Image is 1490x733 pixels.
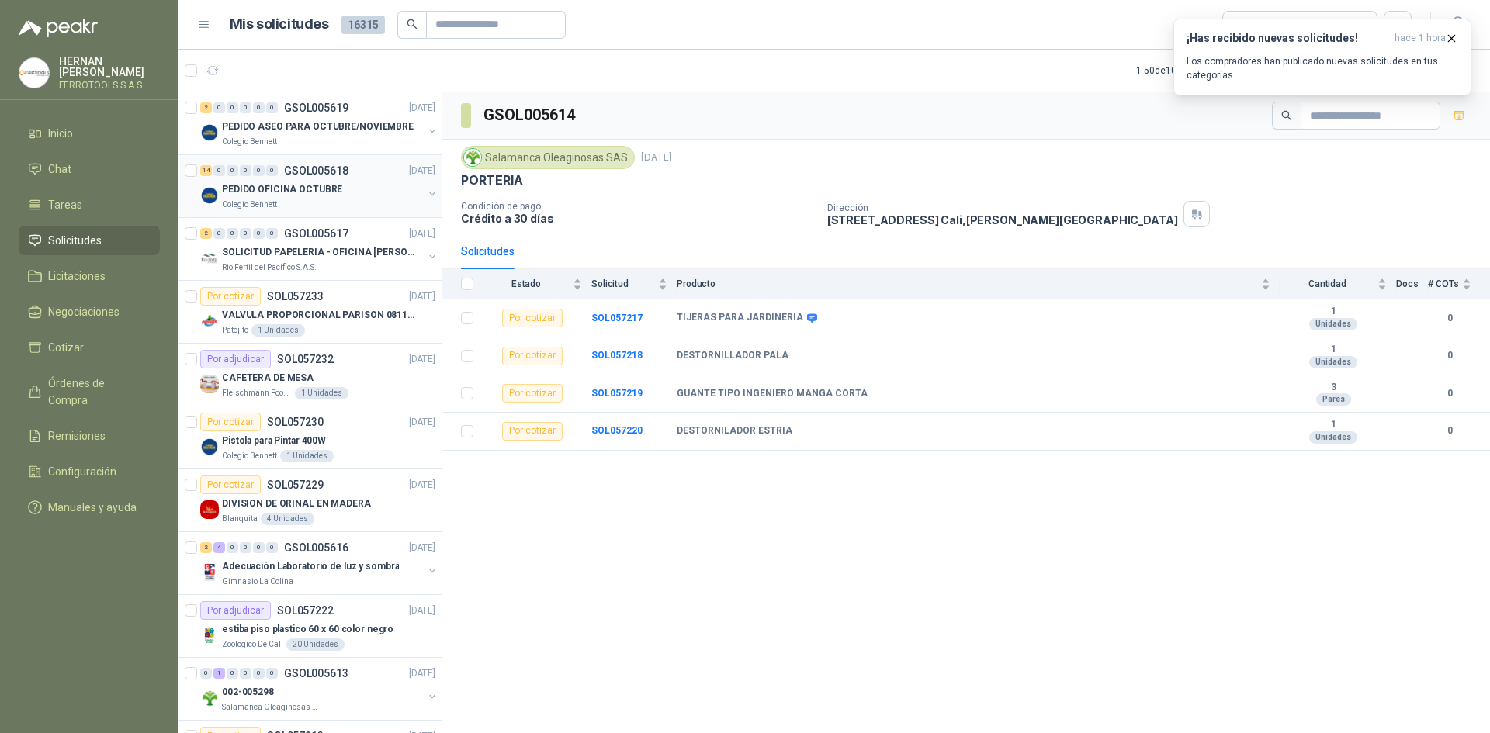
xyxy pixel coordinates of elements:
span: Estado [483,278,570,289]
h3: GSOL005614 [483,103,577,127]
div: 0 [240,228,251,239]
div: 0 [253,668,265,679]
p: FERROTOOLS S.A.S. [59,81,160,90]
img: Company Logo [200,375,219,393]
p: Crédito a 30 días [461,212,815,225]
img: Company Logo [200,500,219,519]
div: 0 [227,165,238,176]
a: 2 0 0 0 0 0 GSOL005617[DATE] Company LogoSOLICITUD PAPELERIA - OFICINA [PERSON_NAME]Rio Fertil de... [200,224,438,274]
span: search [407,19,418,29]
img: Logo peakr [19,19,98,37]
span: hace 1 hora [1395,32,1446,45]
a: Remisiones [19,421,160,451]
a: Tareas [19,190,160,220]
div: 0 [240,165,251,176]
div: Unidades [1309,356,1357,368]
div: Salamanca Oleaginosas SAS [461,146,635,169]
div: Por adjudicar [200,601,271,620]
p: [DATE] [409,352,435,367]
a: Órdenes de Compra [19,368,160,415]
a: Por cotizarSOL057229[DATE] Company LogoDIVISION DE ORINAL EN MADERABlanquita4 Unidades [178,469,442,532]
div: 0 [213,102,225,113]
p: CAFETERA DE MESA [222,371,314,386]
a: SOL057217 [591,313,643,323]
div: Unidades [1309,318,1357,330]
a: Manuales y ayuda [19,493,160,522]
span: Manuales y ayuda [48,499,137,516]
p: Zoologico De Cali [222,638,283,651]
a: Negociaciones [19,297,160,327]
b: TIJERAS PARA JARDINERIA [677,312,803,324]
div: 0 [266,228,278,239]
a: Chat [19,154,160,184]
span: Configuración [48,463,116,480]
p: [DATE] [409,289,435,304]
div: 0 [266,668,278,679]
div: 0 [240,542,251,553]
th: Cantidad [1280,269,1396,299]
p: GSOL005619 [284,102,348,113]
p: PORTERIA [461,172,523,188]
p: DIVISION DE ORINAL EN MADERA [222,496,371,511]
a: Licitaciones [19,261,160,291]
p: Adecuación Laboratorio de luz y sombra [222,559,399,574]
button: ¡Has recibido nuevas solicitudes!hace 1 hora Los compradores han publicado nuevas solicitudes en ... [1173,19,1471,95]
p: [DATE] [409,101,435,116]
div: Por cotizar [200,475,261,494]
div: Solicitudes [461,243,515,260]
a: 14 0 0 0 0 0 GSOL005618[DATE] Company LogoPEDIDO OFICINA OCTUBREColegio Bennett [200,161,438,211]
b: 1 [1280,344,1387,356]
div: 0 [227,668,238,679]
span: Cotizar [48,339,84,356]
div: 0 [227,542,238,553]
a: 2 4 0 0 0 0 GSOL005616[DATE] Company LogoAdecuación Laboratorio de luz y sombraGimnasio La Colina [200,538,438,588]
p: GSOL005613 [284,668,348,679]
span: Chat [48,161,71,178]
p: Pistola para Pintar 400W [222,434,326,448]
div: 0 [227,102,238,113]
a: Por adjudicarSOL057222[DATE] Company Logoestiba piso plastico 60 x 60 color negroZoologico De Cal... [178,595,442,658]
div: 0 [213,228,225,239]
img: Company Logo [464,149,481,166]
p: VALVULA PROPORCIONAL PARISON 0811404612 / 4WRPEH6C4 REXROTH [222,308,415,323]
div: Todas [1232,16,1265,33]
a: SOL057220 [591,425,643,436]
p: [DATE] [409,666,435,681]
div: Unidades [1309,431,1357,444]
img: Company Logo [200,186,219,205]
a: SOL057219 [591,388,643,399]
a: Por cotizarSOL057233[DATE] Company LogoVALVULA PROPORCIONAL PARISON 0811404612 / 4WRPEH6C4 REXROT... [178,281,442,344]
div: 0 [240,668,251,679]
p: 002-005298 [222,685,274,700]
p: SOL057233 [267,291,324,302]
div: Por cotizar [502,384,563,403]
p: SOLICITUD PAPELERIA - OFICINA [PERSON_NAME] [222,245,415,260]
span: Negociaciones [48,303,120,320]
b: DESTORNILLADOR PALA [677,350,788,362]
a: Por adjudicarSOL057232[DATE] Company LogoCAFETERA DE MESAFleischmann Foods S.A.1 Unidades [178,344,442,406]
b: 0 [1428,386,1471,401]
span: Solicitud [591,278,655,289]
p: GSOL005618 [284,165,348,176]
p: Patojito [222,324,248,337]
p: SOL057230 [267,417,324,427]
div: 2 [200,102,212,113]
span: Tareas [48,196,82,213]
p: Colegio Bennett [222,136,277,148]
div: 0 [227,228,238,239]
p: [DATE] [409,415,435,430]
div: Por cotizar [502,347,563,365]
p: Condición de pago [461,201,815,212]
a: Configuración [19,457,160,486]
p: Gimnasio La Colina [222,576,293,588]
div: 1 Unidades [251,324,305,337]
div: 2 [200,228,212,239]
div: 0 [253,228,265,239]
div: 20 Unidades [286,638,345,651]
b: SOL057218 [591,350,643,361]
span: Inicio [48,125,73,142]
span: Cantidad [1280,278,1374,289]
a: 0 1 0 0 0 0 GSOL005613[DATE] Company Logo002-005298Salamanca Oleaginosas SAS [200,664,438,714]
div: 0 [266,165,278,176]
